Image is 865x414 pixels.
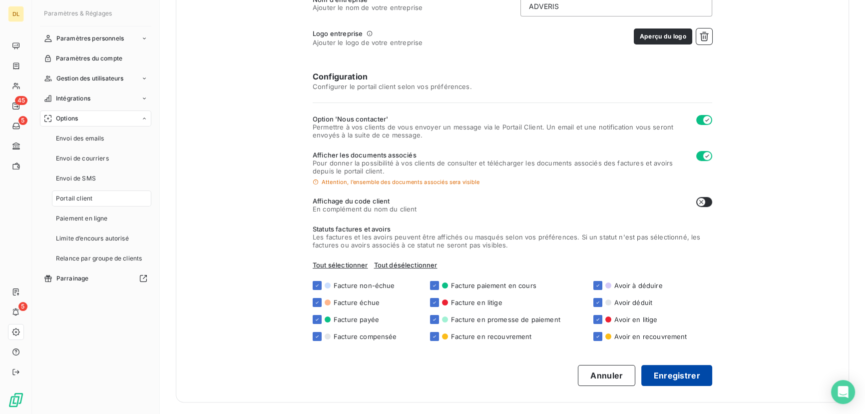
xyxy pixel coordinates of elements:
button: Aperçu du logo [634,28,692,44]
span: Paiement en ligne [56,214,108,223]
span: Configurer le portail client selon vos préférences. [313,82,712,90]
span: 5 [18,302,27,311]
span: Permettre à vos clients de vous envoyer un message via le Portail Client. Un email et une notific... [313,123,688,139]
span: Les factures et les avoirs peuvent être affichés ou masqués selon vos préférences. Si un statut n... [313,233,712,249]
span: Avoir en litige [614,315,657,323]
span: Parrainage [56,274,89,283]
div: Open Intercom Messenger [831,380,855,404]
span: Paramètres du compte [56,54,122,63]
span: Avoir déduit [614,298,652,306]
div: DL [8,6,24,22]
span: Facture paiement en cours [451,281,536,289]
span: Facture payée [334,315,379,323]
span: Paramètres & Réglages [44,9,112,17]
img: Logo LeanPay [8,392,24,408]
span: Portail client [56,194,92,203]
span: Facture compensée [334,332,397,340]
span: 45 [15,96,27,105]
span: Attention, l’ensemble des documents associés sera visible [322,179,480,185]
span: Pour donner la possibilité à vos clients de consulter et télécharger les documents associés des f... [313,159,688,175]
span: Avoir à déduire [614,281,662,289]
span: Envoi des emails [56,134,104,143]
a: Envoi des emails [52,130,151,146]
span: Limite d’encours autorisé [56,234,129,243]
span: Paramètres personnels [56,34,124,43]
span: Afficher les documents associés [313,151,688,159]
span: Statuts factures et avoirs [313,225,712,233]
span: Facture en promesse de paiement [451,315,560,323]
span: Tout sélectionner [313,261,368,269]
a: Paiement en ligne [52,210,151,226]
span: Facture non-échue [334,281,395,289]
span: Facture échue [334,298,380,306]
span: Relance par groupe de clients [56,254,142,263]
span: Option 'Nous contacter' [313,115,688,123]
a: Envoi de courriers [52,150,151,166]
button: Enregistrer [641,365,712,386]
span: Envoi de courriers [56,154,109,163]
span: Logo entreprise [313,29,363,37]
a: Paramètres du compte [40,50,151,66]
span: Avoir en recouvrement [614,332,687,340]
span: Ajouter le logo de votre entreprise [313,38,423,46]
button: Annuler [578,365,635,386]
span: Ajouter le nom de votre entreprise [313,3,423,11]
span: Envoi de SMS [56,174,96,183]
span: Tout désélectionner [374,261,437,269]
a: Relance par groupe de clients [52,250,151,266]
h6: Configuration [313,70,712,82]
a: Portail client [52,190,151,206]
span: 5 [18,116,27,125]
a: Envoi de SMS [52,170,151,186]
a: Limite d’encours autorisé [52,230,151,246]
a: Parrainage [40,270,151,286]
span: Facture en litige [451,298,502,306]
span: En complément du nom du client [313,205,417,213]
span: Facture en recouvrement [451,332,531,340]
span: Affichage du code client [313,197,417,205]
span: Intégrations [56,94,90,103]
span: Options [56,114,78,123]
span: Gestion des utilisateurs [56,74,124,83]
